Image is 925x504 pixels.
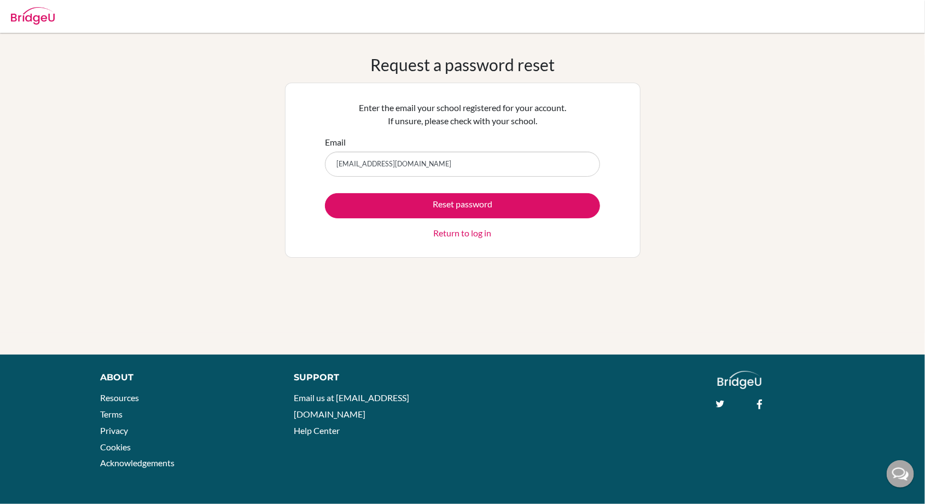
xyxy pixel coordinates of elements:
img: logo_white@2x-f4f0deed5e89b7ecb1c2cc34c3e3d731f90f0f143d5ea2071677605dd97b5244.png [718,371,762,389]
span: Help [24,8,46,18]
a: Resources [100,392,139,403]
a: Return to log in [434,227,492,240]
a: Privacy [100,425,128,436]
h1: Request a password reset [370,55,555,74]
div: Support [294,371,451,384]
button: Reset password [325,193,600,218]
div: About [100,371,269,384]
p: Enter the email your school registered for your account. If unsure, please check with your school. [325,101,600,128]
a: Terms [100,409,123,419]
img: Bridge-U [11,7,55,25]
label: Email [325,136,346,149]
a: Acknowledgements [100,457,174,468]
a: Help Center [294,425,340,436]
a: Cookies [100,442,131,452]
a: Email us at [EMAIL_ADDRESS][DOMAIN_NAME] [294,392,409,419]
